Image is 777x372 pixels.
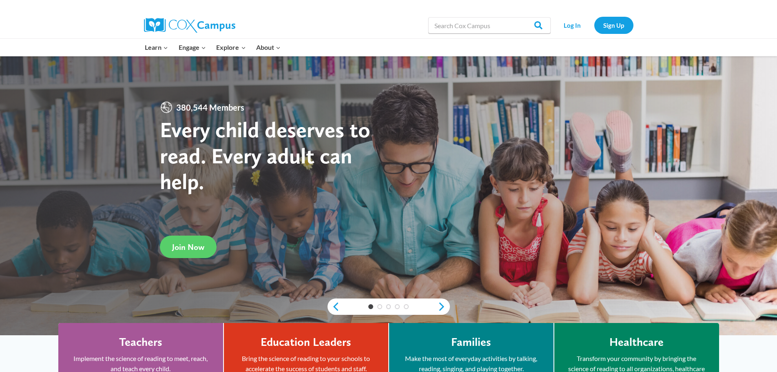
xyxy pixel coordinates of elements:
[172,242,204,252] span: Join Now
[438,302,450,312] a: next
[119,335,162,349] h4: Teachers
[216,42,246,53] span: Explore
[555,17,590,33] a: Log In
[451,335,491,349] h4: Families
[261,335,351,349] h4: Education Leaders
[145,42,168,53] span: Learn
[140,39,286,56] nav: Primary Navigation
[594,17,633,33] a: Sign Up
[555,17,633,33] nav: Secondary Navigation
[173,101,248,114] span: 380,544 Members
[144,18,235,33] img: Cox Campus
[377,304,382,309] a: 2
[160,236,217,258] a: Join Now
[609,335,664,349] h4: Healthcare
[179,42,206,53] span: Engage
[256,42,281,53] span: About
[368,304,373,309] a: 1
[328,298,450,315] div: content slider buttons
[395,304,400,309] a: 4
[428,17,551,33] input: Search Cox Campus
[404,304,409,309] a: 5
[386,304,391,309] a: 3
[160,116,370,194] strong: Every child deserves to read. Every adult can help.
[328,302,340,312] a: previous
